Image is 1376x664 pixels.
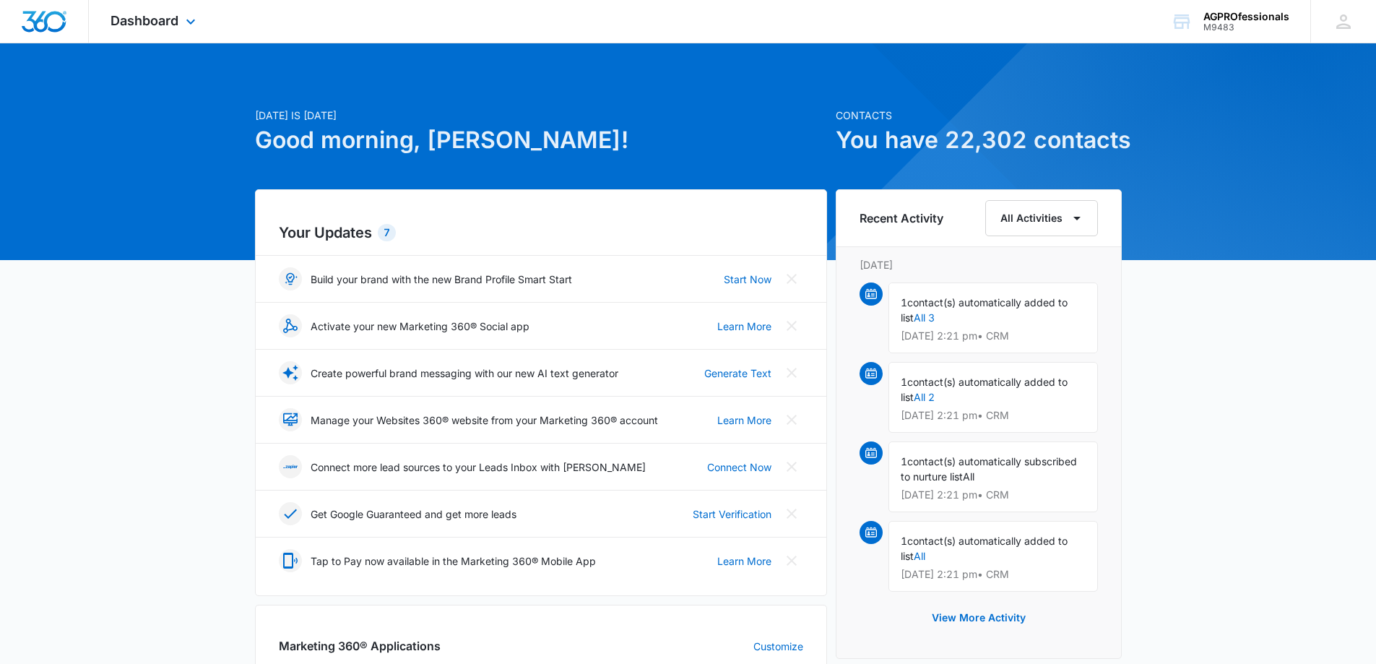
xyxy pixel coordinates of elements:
a: Connect Now [707,460,771,475]
button: Close [780,549,803,572]
a: Start Now [724,272,771,287]
h1: You have 22,302 contacts [836,123,1122,158]
button: Close [780,267,803,290]
span: contact(s) automatically subscribed to nurture list [901,455,1077,483]
p: [DATE] 2:21 pm • CRM [901,569,1086,579]
p: Tap to Pay now available in the Marketing 360® Mobile App [311,553,596,569]
h6: Recent Activity [860,210,943,227]
div: account name [1203,11,1289,22]
span: Dashboard [111,13,178,28]
a: Learn More [717,413,771,428]
span: 1 [901,376,907,388]
button: Close [780,408,803,431]
span: 1 [901,455,907,467]
p: [DATE] 2:21 pm • CRM [901,490,1086,500]
p: Create powerful brand messaging with our new AI text generator [311,366,618,381]
p: [DATE] 2:21 pm • CRM [901,410,1086,421]
a: Customize [753,639,803,654]
button: Close [780,502,803,525]
p: Contacts [836,108,1122,123]
button: Close [780,314,803,337]
span: contact(s) automatically added to list [901,376,1068,403]
span: contact(s) automatically added to list [901,535,1068,562]
p: Get Google Guaranteed and get more leads [311,506,516,522]
p: Build your brand with the new Brand Profile Smart Start [311,272,572,287]
h1: Good morning, [PERSON_NAME]! [255,123,827,158]
a: All 2 [914,391,935,403]
p: [DATE] is [DATE] [255,108,827,123]
a: All [914,550,925,562]
span: contact(s) automatically added to list [901,296,1068,324]
div: 7 [378,224,396,241]
p: Activate your new Marketing 360® Social app [311,319,529,334]
a: Start Verification [693,506,771,522]
button: All Activities [985,200,1098,236]
a: All 3 [914,311,935,324]
a: Generate Text [704,366,771,381]
span: 1 [901,535,907,547]
h2: Your Updates [279,222,803,243]
span: 1 [901,296,907,309]
a: Learn More [717,553,771,569]
a: Learn More [717,319,771,334]
p: [DATE] [860,257,1098,272]
p: [DATE] 2:21 pm • CRM [901,331,1086,341]
p: Connect more lead sources to your Leads Inbox with [PERSON_NAME] [311,460,646,475]
div: account id [1203,22,1289,33]
h2: Marketing 360® Applications [279,637,441,655]
span: All [963,470,974,483]
button: View More Activity [917,600,1040,635]
p: Manage your Websites 360® website from your Marketing 360® account [311,413,658,428]
button: Close [780,455,803,478]
button: Close [780,361,803,384]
